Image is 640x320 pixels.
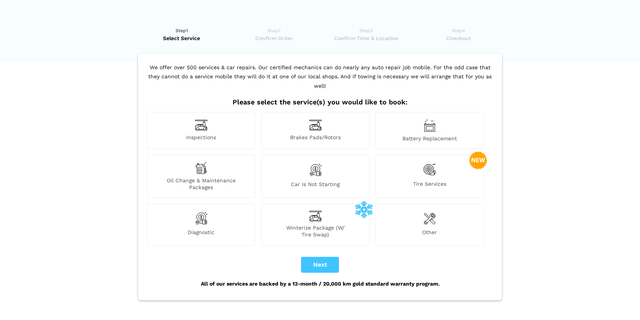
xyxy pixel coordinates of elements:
[301,257,339,273] button: Next
[322,34,410,42] span: Confirm Time & Location
[376,180,483,191] span: Tire Services
[145,273,495,295] div: All of our services are backed by a 12-month / 20,000 km gold standard warranty program.
[230,34,318,42] span: Confirm Order
[138,27,225,42] a: Step1
[145,98,495,106] h2: Please select the service(s) you would like to book:
[469,151,487,169] img: new-badge-2-48.png
[376,229,483,238] span: Other
[147,134,255,142] span: Inspections
[355,200,373,218] img: winterize-icon_1.png
[147,177,255,191] span: Oil Change & Maintenance Packages
[261,134,369,142] span: Brakes Pads/Rotors
[415,34,502,42] span: Checkout
[415,27,502,42] a: Step4
[376,135,483,142] span: Battery Replacement
[261,181,369,191] span: Car is not starting
[230,27,318,42] a: Step2
[138,34,225,42] span: Select Service
[322,27,410,42] a: Step3
[147,229,255,238] span: Diagnostic
[261,224,369,238] span: Winterize Package (W/ Tire Swap)
[145,63,495,98] p: We offer over 500 services & car repairs. Our certified mechanics can do nearly any auto repair j...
